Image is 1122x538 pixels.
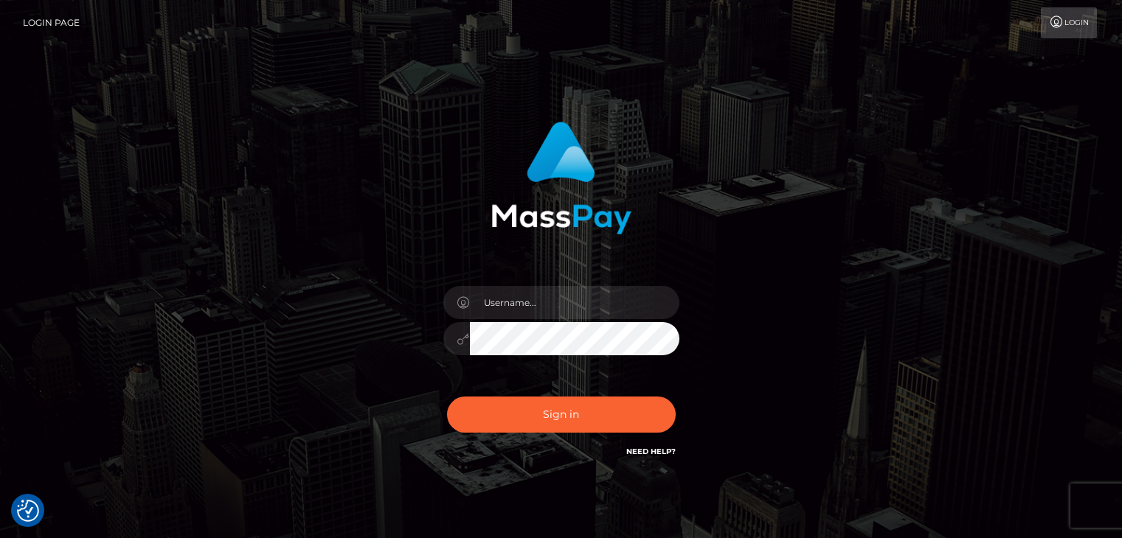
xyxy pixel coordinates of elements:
input: Username... [470,286,679,319]
a: Login Page [23,7,80,38]
a: Need Help? [626,447,676,456]
button: Consent Preferences [17,500,39,522]
img: Revisit consent button [17,500,39,522]
a: Login [1041,7,1097,38]
button: Sign in [447,396,676,433]
img: MassPay Login [491,122,631,234]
